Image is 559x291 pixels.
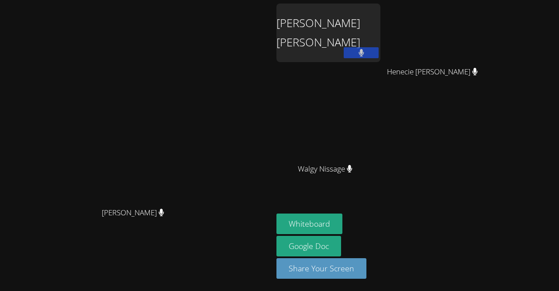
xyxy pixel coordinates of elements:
div: [PERSON_NAME] [PERSON_NAME] [276,4,380,62]
a: Google Doc [276,236,341,256]
span: [PERSON_NAME] [102,207,164,219]
span: Walgy Nissage [298,163,352,175]
span: Henecie [PERSON_NAME] [387,66,478,78]
button: Whiteboard [276,214,342,234]
button: Share Your Screen [276,258,366,279]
